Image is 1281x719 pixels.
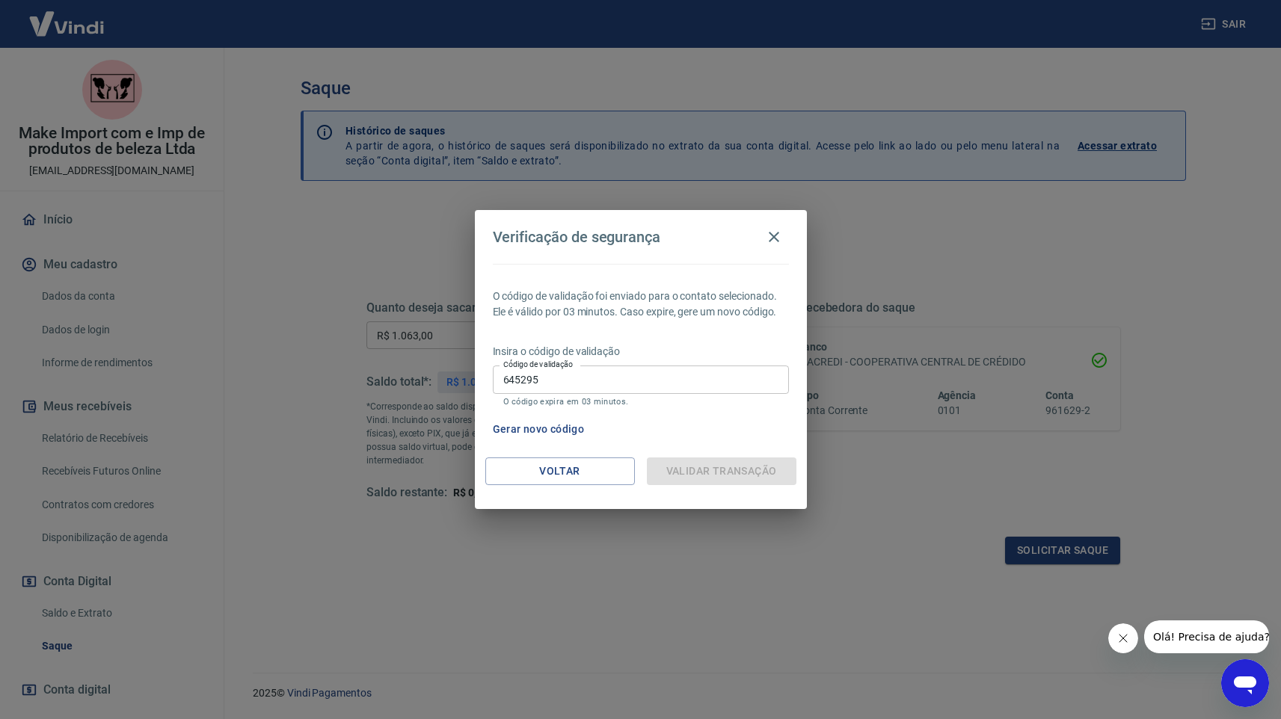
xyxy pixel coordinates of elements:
p: O código expira em 03 minutos. [503,397,778,407]
p: Insira o código de validação [493,344,789,359]
span: Olá! Precisa de ajuda? [9,10,126,22]
iframe: Mensagem da empresa [1144,620,1269,653]
h4: Verificação de segurança [493,228,661,246]
button: Gerar novo código [487,416,591,443]
iframe: Botão para abrir a janela de mensagens [1221,659,1269,707]
label: Código de validação [503,359,573,370]
button: Voltar [485,457,635,485]
iframe: Fechar mensagem [1108,623,1138,653]
p: O código de validação foi enviado para o contato selecionado. Ele é válido por 03 minutos. Caso e... [493,288,789,320]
